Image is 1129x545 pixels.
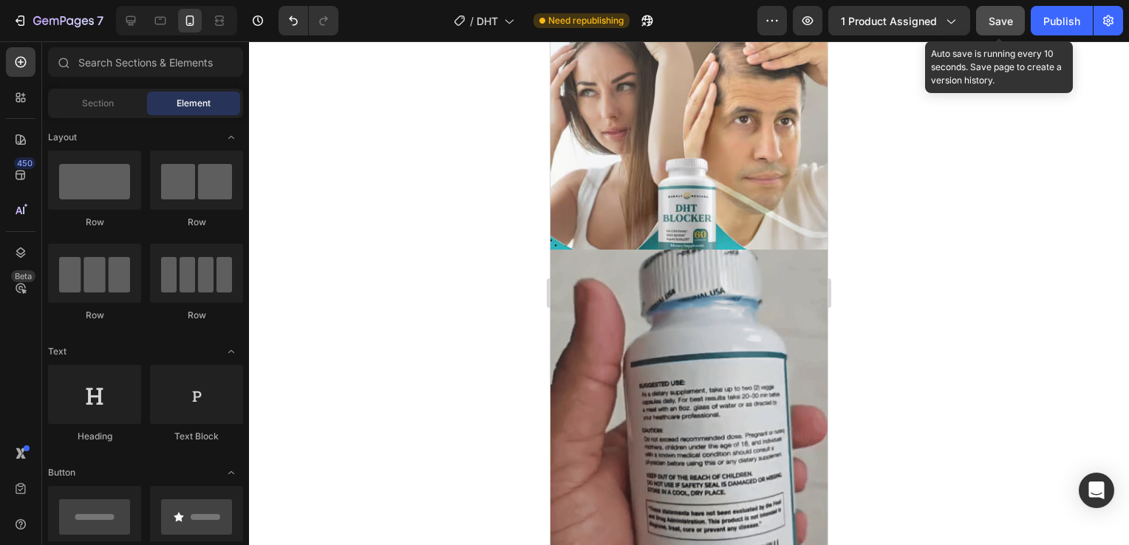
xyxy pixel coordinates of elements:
span: Toggle open [219,461,243,484]
span: Button [48,466,75,479]
span: Layout [48,131,77,144]
span: Text [48,345,66,358]
div: Row [150,216,243,229]
button: Save [976,6,1025,35]
div: 450 [14,157,35,169]
span: Element [177,97,211,110]
span: Save [989,15,1013,27]
span: 1 product assigned [841,13,937,29]
input: Search Sections & Elements [48,47,243,77]
div: Row [48,216,141,229]
span: Toggle open [219,126,243,149]
span: Need republishing [548,14,624,27]
span: Section [82,97,114,110]
div: Row [48,309,141,322]
div: Beta [11,270,35,282]
div: Heading [48,430,141,443]
button: 7 [6,6,110,35]
div: Text Block [150,430,243,443]
button: Publish [1031,6,1093,35]
span: DHT [477,13,498,29]
div: Row [150,309,243,322]
p: 7 [97,12,103,30]
div: Undo/Redo [279,6,338,35]
iframe: Design area [550,41,828,545]
span: / [470,13,474,29]
button: 1 product assigned [828,6,970,35]
div: Open Intercom Messenger [1079,473,1114,508]
span: Toggle open [219,340,243,363]
div: Publish [1043,13,1080,29]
